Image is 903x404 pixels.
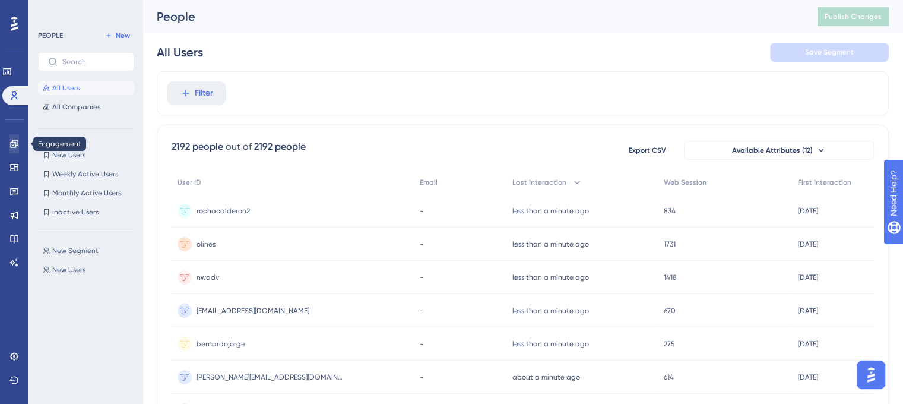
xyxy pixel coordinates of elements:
span: 275 [664,339,675,349]
span: Last Interaction [512,178,566,187]
span: 614 [664,373,674,382]
span: - [420,373,423,382]
span: nwadv [197,273,219,282]
span: olines [197,239,216,249]
span: rochacalderon2 [197,206,250,216]
time: [DATE] [798,340,818,348]
span: Web Session [664,178,706,187]
time: [DATE] [798,240,818,248]
span: New [116,31,130,40]
div: out of [226,140,252,154]
time: [DATE] [798,273,818,282]
time: less than a minute ago [512,307,589,315]
span: 670 [664,306,676,315]
span: New Users [52,150,85,160]
span: [EMAIL_ADDRESS][DOMAIN_NAME] [197,306,309,315]
span: Available Attributes (12) [732,146,813,155]
span: Monthly Active Users [52,188,121,198]
span: 1731 [664,239,676,249]
span: - [420,239,423,249]
button: Inactive Users [38,205,134,219]
span: Publish Changes [825,12,882,21]
time: less than a minute ago [512,207,589,215]
time: [DATE] [798,373,818,381]
span: bernardojorge [197,339,245,349]
button: Monthly Active Users [38,186,134,200]
span: - [420,306,423,315]
button: Weekly Active Users [38,167,134,181]
time: [DATE] [798,207,818,215]
button: Available Attributes (12) [684,141,874,160]
div: All Users [157,44,203,61]
span: 1418 [664,273,677,282]
span: Export CSV [629,146,666,155]
button: Export CSV [617,141,677,160]
time: less than a minute ago [512,240,589,248]
span: New Users [52,265,85,274]
span: - [420,206,423,216]
div: People [157,8,788,25]
button: Save Segment [770,43,889,62]
button: New Users [38,148,134,162]
span: - [420,273,423,282]
button: All Companies [38,100,134,114]
span: User ID [178,178,201,187]
button: New [101,29,134,43]
time: about a minute ago [512,373,580,381]
span: Weekly Active Users [52,169,118,179]
button: Publish Changes [818,7,889,26]
button: New Users [38,263,141,277]
input: Search [62,58,124,66]
span: Inactive Users [52,207,99,217]
span: 834 [664,206,676,216]
span: [PERSON_NAME][EMAIL_ADDRESS][DOMAIN_NAME] [197,373,345,382]
button: All Users [38,81,134,95]
span: New Segment [52,246,99,255]
button: Filter [167,81,226,105]
span: Filter [195,86,213,100]
button: New Segment [38,244,141,258]
div: 2192 people [254,140,306,154]
span: Save Segment [805,48,854,57]
time: less than a minute ago [512,340,589,348]
time: less than a minute ago [512,273,589,282]
span: Need Help? [28,3,74,17]
div: 2192 people [172,140,223,154]
time: [DATE] [798,307,818,315]
span: All Companies [52,102,100,112]
span: Email [420,178,438,187]
span: First Interaction [798,178,851,187]
span: All Users [52,83,80,93]
iframe: UserGuiding AI Assistant Launcher [853,357,889,393]
span: - [420,339,423,349]
div: PEOPLE [38,31,63,40]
